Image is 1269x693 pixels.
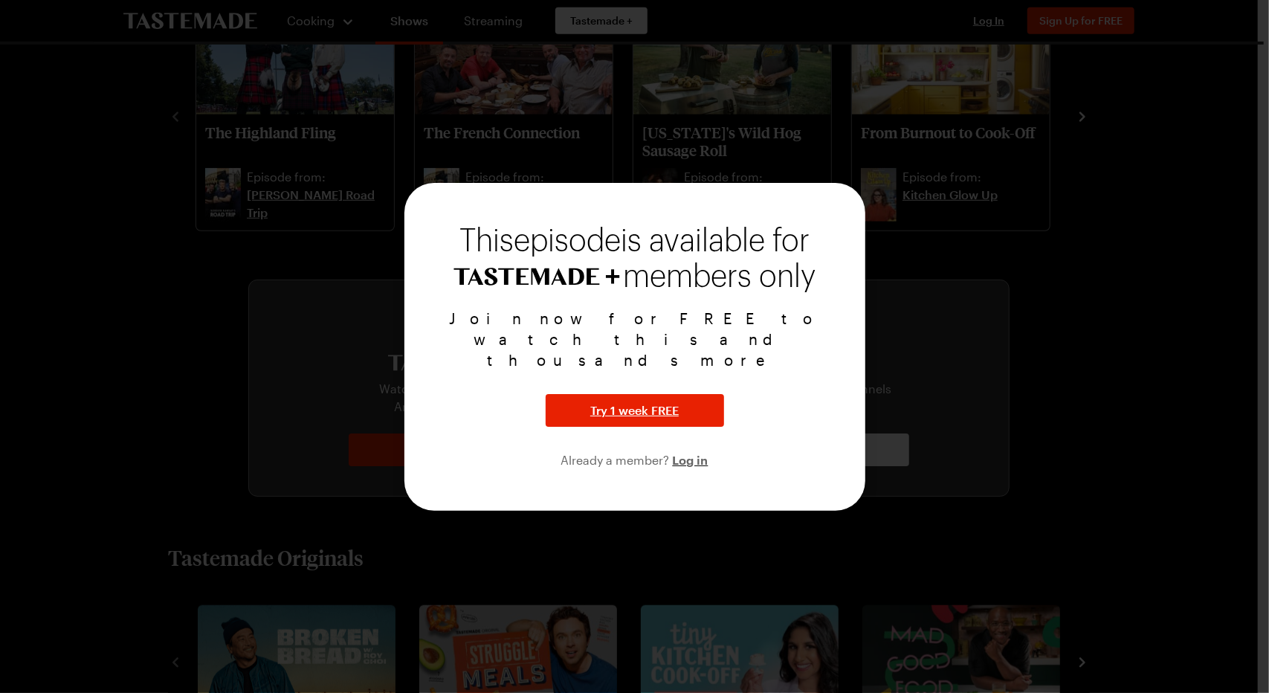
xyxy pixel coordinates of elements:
button: Try 1 week FREE [546,394,724,427]
span: Try 1 week FREE [590,402,679,419]
p: Join now for FREE to watch this and thousands more [422,308,847,370]
img: Tastemade+ [453,268,620,286]
span: This episode is available for [459,226,810,256]
span: Already a member? [561,453,673,467]
button: Log in [673,451,708,468]
span: members only [623,260,816,293]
